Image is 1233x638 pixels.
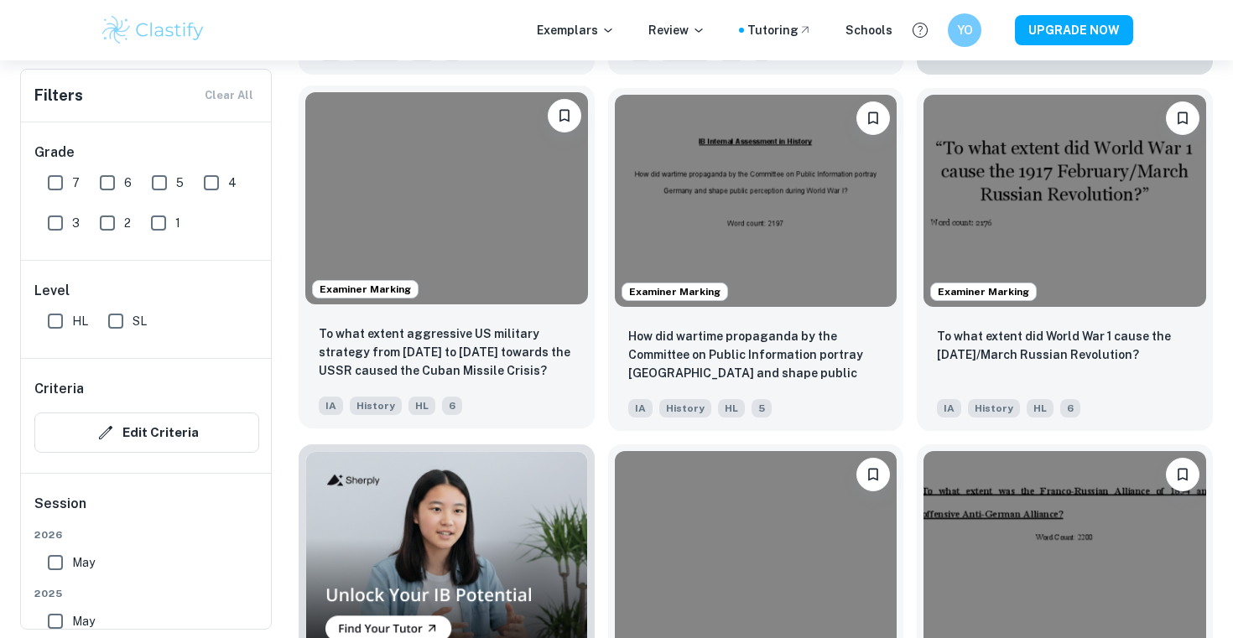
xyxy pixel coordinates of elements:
[34,143,259,163] h6: Grade
[350,397,402,415] span: History
[648,21,705,39] p: Review
[34,527,259,542] span: 2026
[937,399,961,418] span: IA
[628,399,653,418] span: IA
[299,88,595,430] a: Examiner MarkingBookmarkTo what extent aggressive US military strategy from 1953 to 1962 towards ...
[408,397,435,415] span: HL
[100,13,206,47] img: Clastify logo
[34,379,84,399] h6: Criteria
[442,397,462,415] span: 6
[175,214,180,232] span: 1
[1027,399,1054,418] span: HL
[659,399,711,418] span: History
[72,612,95,630] span: May
[34,84,83,107] h6: Filters
[548,99,581,132] button: Bookmark
[845,21,892,39] a: Schools
[747,21,812,39] a: Tutoring
[72,553,95,572] span: May
[228,174,237,192] span: 4
[176,174,184,192] span: 5
[917,88,1213,430] a: Examiner MarkingBookmarkTo what extent did World War 1 cause the 1917 February/March Russian Revo...
[608,88,904,430] a: Examiner MarkingBookmarkHow did wartime propaganda by the Committee on Public Information portray...
[124,214,131,232] span: 2
[1015,15,1133,45] button: UPGRADE NOW
[1166,101,1199,135] button: Bookmark
[34,586,259,601] span: 2025
[537,21,615,39] p: Exemplars
[133,312,147,330] span: SL
[34,494,259,527] h6: Session
[906,16,934,44] button: Help and Feedback
[856,101,890,135] button: Bookmark
[968,399,1020,418] span: History
[319,397,343,415] span: IA
[628,327,884,384] p: How did wartime propaganda by the Committee on Public Information portray Germany and shape publi...
[615,95,897,306] img: History IA example thumbnail: How did wartime propaganda by the Commit
[124,174,132,192] span: 6
[1166,458,1199,491] button: Bookmark
[72,312,88,330] span: HL
[931,284,1036,299] span: Examiner Marking
[948,13,981,47] button: YO
[856,458,890,491] button: Bookmark
[34,281,259,301] h6: Level
[305,92,588,303] img: History IA example thumbnail: To what extent aggressive US military st
[923,95,1206,306] img: History IA example thumbnail: To what extent did World War 1 cause the
[955,21,975,39] h6: YO
[72,214,80,232] span: 3
[72,174,80,192] span: 7
[937,327,1193,364] p: To what extent did World War 1 cause the 1917 February/March Russian Revolution?
[313,282,418,297] span: Examiner Marking
[34,412,259,453] button: Edit Criteria
[622,284,727,299] span: Examiner Marking
[1060,399,1080,418] span: 6
[718,399,745,418] span: HL
[319,324,575,380] p: To what extent aggressive US military strategy from 1953 to 1962 towards the USSR caused the Cuba...
[752,399,772,418] span: 5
